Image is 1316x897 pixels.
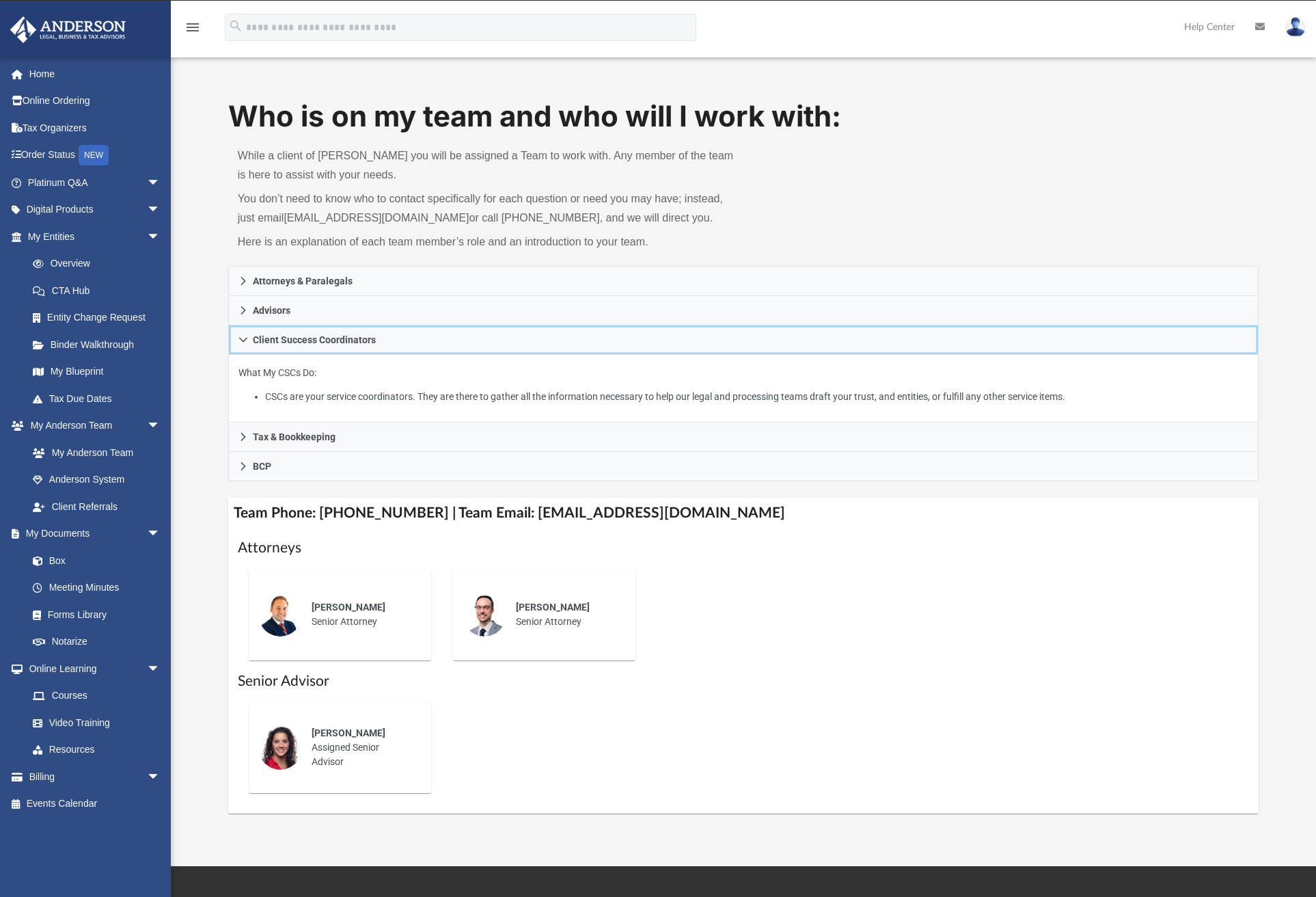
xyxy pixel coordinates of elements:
span: Advisors [253,306,290,315]
img: thumbnail [258,593,302,637]
a: Forms Library [19,601,167,628]
a: Entity Change Request [19,304,181,332]
a: My Anderson Team [19,439,167,466]
a: Overview [19,250,181,278]
span: arrow_drop_down [147,196,174,224]
a: Video Training [19,709,167,736]
a: Tax Due Dates [19,385,181,412]
div: Senior Attorney [302,591,422,639]
a: My Anderson Teamarrow_drop_down [10,412,174,440]
span: arrow_drop_down [147,520,174,548]
a: Events Calendar [10,790,181,818]
span: [PERSON_NAME] [516,602,590,613]
a: Meeting Minutes [19,574,174,602]
img: thumbnail [258,726,302,770]
a: Binder Walkthrough [19,331,181,358]
span: arrow_drop_down [147,223,174,251]
a: Online Learningarrow_drop_down [10,655,174,682]
span: Tax & Bookkeeping [253,432,335,442]
a: Platinum Q&Aarrow_drop_down [10,169,181,196]
a: menu [184,26,201,36]
p: While a client of [PERSON_NAME] you will be assigned a Team to work with. Any member of the team ... [238,146,734,185]
a: Courses [19,682,174,710]
a: Order StatusNEW [10,142,181,170]
h1: Who is on my team and who will I work with: [228,96,1259,137]
a: Tax & Bookkeeping [228,423,1259,452]
a: Home [10,60,181,88]
a: My Documentsarrow_drop_down [10,520,174,548]
i: search [228,18,243,34]
img: User Pic [1285,17,1306,37]
a: Tax Organizers [10,114,181,142]
div: Client Success Coordinators [228,355,1259,423]
li: CSCs are your service coordinators. They are there to gather all the information necessary to hel... [265,388,1248,405]
a: Billingarrow_drop_down [10,763,181,790]
a: Box [19,547,167,574]
a: Client Success Coordinators [228,325,1259,355]
a: My Entitiesarrow_drop_down [10,223,181,250]
span: [PERSON_NAME] [312,602,385,613]
a: Resources [19,736,174,764]
a: Online Ordering [10,88,181,115]
h1: Attorneys [238,538,1249,558]
span: [PERSON_NAME] [312,727,385,738]
p: What My CSCs Do: [238,364,1248,405]
a: Notarize [19,628,174,656]
div: NEW [79,145,109,165]
a: Anderson System [19,466,174,494]
span: BCP [253,461,271,471]
span: Attorneys & Paralegals [253,276,353,286]
div: Senior Attorney [506,591,626,639]
i: menu [184,19,201,36]
a: BCP [228,452,1259,481]
span: arrow_drop_down [147,169,174,197]
a: [EMAIL_ADDRESS][DOMAIN_NAME] [284,212,469,224]
div: Assigned Senior Advisor [302,717,422,779]
a: Attorneys & Paralegals [228,266,1259,296]
a: Client Referrals [19,493,174,520]
a: Digital Productsarrow_drop_down [10,196,181,224]
a: My Blueprint [19,358,174,386]
p: Here is an explanation of each team member’s role and an introduction to your team. [238,232,734,252]
h4: Team Phone: [PHONE_NUMBER] | Team Email: [EMAIL_ADDRESS][DOMAIN_NAME] [228,498,1259,528]
a: Advisors [228,296,1259,325]
span: arrow_drop_down [147,763,174,791]
img: thumbnail [463,593,506,637]
span: arrow_drop_down [147,655,174,683]
p: You don’t need to know who to contact specifically for each question or need you may have; instea... [238,189,734,228]
span: Client Success Coordinators [253,335,376,345]
h1: Senior Advisor [238,671,1249,691]
img: Anderson Advisors Platinum Portal [6,16,130,43]
a: CTA Hub [19,277,181,304]
span: arrow_drop_down [147,412,174,440]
